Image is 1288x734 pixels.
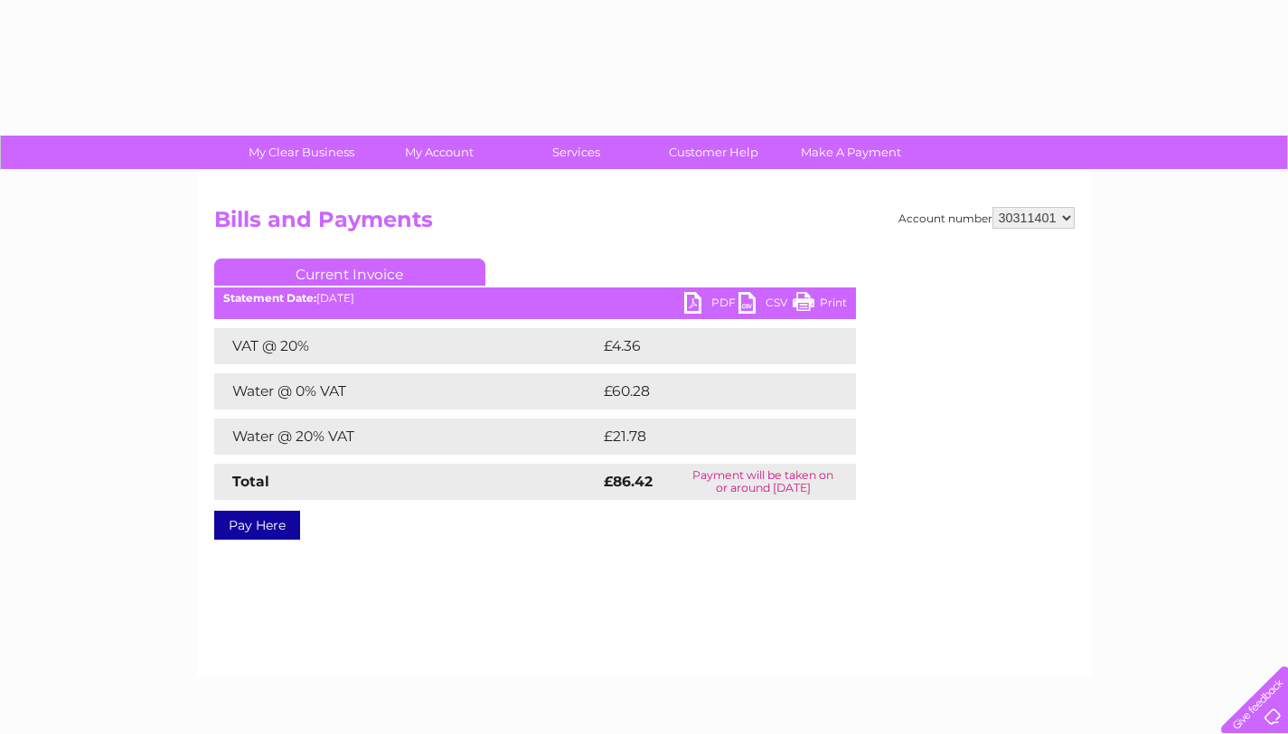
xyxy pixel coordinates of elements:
[227,136,376,169] a: My Clear Business
[223,291,316,305] b: Statement Date:
[364,136,513,169] a: My Account
[671,464,856,500] td: Payment will be taken on or around [DATE]
[214,328,599,364] td: VAT @ 20%
[214,207,1075,241] h2: Bills and Payments
[232,473,269,490] strong: Total
[502,136,651,169] a: Services
[776,136,926,169] a: Make A Payment
[214,511,300,540] a: Pay Here
[214,373,599,409] td: Water @ 0% VAT
[604,473,653,490] strong: £86.42
[214,292,856,305] div: [DATE]
[214,259,485,286] a: Current Invoice
[599,373,820,409] td: £60.28
[898,207,1075,229] div: Account number
[684,292,738,318] a: PDF
[214,419,599,455] td: Water @ 20% VAT
[599,419,818,455] td: £21.78
[599,328,813,364] td: £4.36
[793,292,847,318] a: Print
[738,292,793,318] a: CSV
[639,136,788,169] a: Customer Help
